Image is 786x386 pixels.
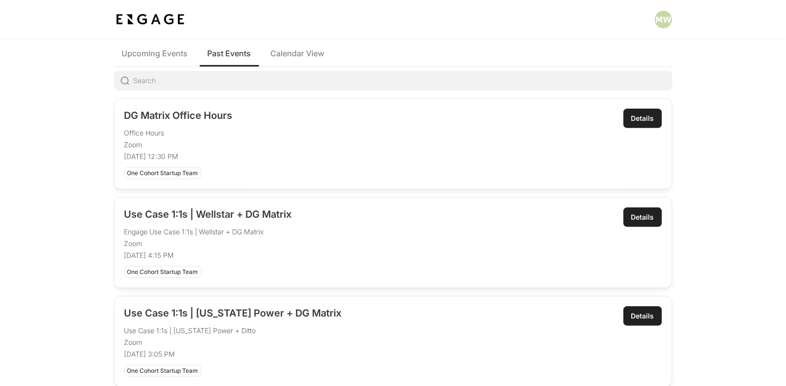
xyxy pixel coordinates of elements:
h2: Use Case 1:1s | Wellstar + DG Matrix [124,207,614,221]
p: Zoom [124,239,614,249]
div: One Cohort Startup Team [124,365,201,377]
img: Profile picture of Michael Wood [655,11,672,28]
img: bdf1fb74-1727-4ba0-a5bd-bc74ae9fc70b.jpeg [114,11,187,28]
span: Upcoming Events [122,47,188,59]
h2: Use Case 1:1s | [US_STATE] Power + DG Matrix [124,306,614,320]
p: [DATE] 12:30 PM [124,152,614,161]
button: Open profile menu [655,11,672,28]
a: Details [623,109,662,128]
div: Details [631,212,654,222]
p: Engage Use Case 1:1s | Wellstar + DG Matrix [124,227,614,237]
h2: DG Matrix Office Hours [124,109,614,122]
p: Use Case 1:1s | [US_STATE] Power + Ditto [124,326,614,336]
div: One Cohort Startup Team [124,266,201,278]
a: Details [623,306,662,326]
button: Past Events [200,40,259,67]
button: Calendar View [263,40,333,67]
input: Search [134,71,672,91]
span: Past Events [208,47,251,59]
p: Zoom [124,338,614,347]
span: Calendar View [271,47,325,59]
div: Details [631,311,654,321]
p: Office Hours [124,128,614,138]
button: Upcoming Events [114,40,196,67]
a: Details [623,207,662,227]
div: One Cohort Startup Team [124,167,201,179]
div: Details [631,114,654,123]
p: [DATE] 4:15 PM [124,250,614,260]
p: Zoom [124,140,614,150]
p: [DATE] 3:05 PM [124,349,614,359]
